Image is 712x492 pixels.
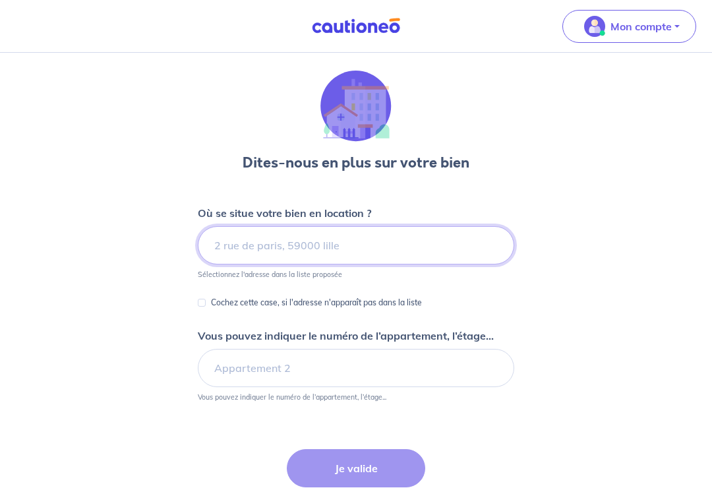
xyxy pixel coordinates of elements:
img: illu_houses.svg [320,71,392,142]
input: Appartement 2 [198,349,514,387]
p: Cochez cette case, si l'adresse n'apparaît pas dans la liste [211,295,422,311]
p: Mon compte [610,18,672,34]
button: illu_account_valid_menu.svgMon compte [562,10,696,43]
h3: Dites-nous en plus sur votre bien [243,152,469,173]
p: Où se situe votre bien en location ? [198,205,371,221]
input: 2 rue de paris, 59000 lille [198,226,514,264]
img: illu_account_valid_menu.svg [584,16,605,37]
p: Sélectionnez l'adresse dans la liste proposée [198,270,342,279]
img: Cautioneo [307,18,405,34]
p: Vous pouvez indiquer le numéro de l’appartement, l’étage... [198,392,386,402]
p: Vous pouvez indiquer le numéro de l’appartement, l’étage... [198,328,494,344]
